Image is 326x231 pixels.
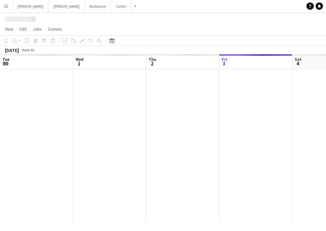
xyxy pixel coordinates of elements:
[46,25,64,33] a: Comms
[85,0,111,12] button: Radouane
[2,57,9,62] span: Tue
[111,0,132,12] button: Caitlin
[2,25,16,33] a: View
[20,26,27,32] span: Edit
[2,60,9,67] span: 30
[221,60,227,67] span: 3
[222,57,227,62] span: Fri
[13,0,49,12] button: [PERSON_NAME]
[295,57,302,62] span: Sat
[30,25,44,33] a: Jobs
[17,25,29,33] a: Edit
[148,60,156,67] span: 2
[5,26,13,32] span: View
[294,60,302,67] span: 4
[33,26,42,32] span: Jobs
[48,26,62,32] span: Comms
[5,47,19,53] div: [DATE]
[76,57,83,62] span: Wed
[75,60,83,67] span: 1
[20,48,35,52] span: Week 40
[149,57,156,62] span: Thu
[49,0,85,12] button: [PERSON_NAME]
